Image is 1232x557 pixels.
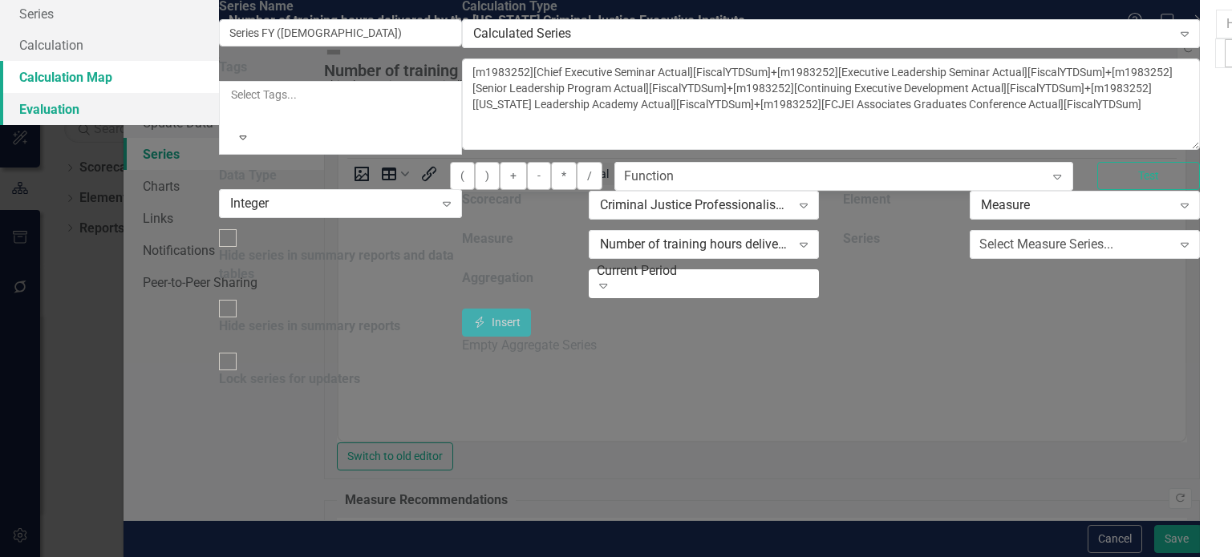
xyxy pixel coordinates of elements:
div: Empty Aggregate Series [462,337,1200,355]
div: Hide series in summary reports and data tables [219,247,462,284]
label: Measure [462,230,513,248]
textarea: [m1983252][Chief Executive Seminar Actual][FiscalYTDSum]+[m1983252][Executive Leadership Seminar ... [462,59,1200,150]
button: / [577,162,602,190]
button: Test [1097,162,1200,190]
label: Series [843,230,880,248]
div: Select Tags... [231,87,450,103]
div: Measure [981,196,1171,215]
div: Lock series for updaters [219,370,360,389]
button: Insert [462,309,531,337]
label: Aggregation [462,269,533,288]
label: Tags [219,59,462,77]
div: Select Measure Series... [979,236,1113,254]
div: Number of training hours delivered by the [US_STATE] Criminal Justice Executive Institute [600,236,790,254]
div: Hide series in summary reports [219,317,400,336]
button: - [527,162,551,190]
div: Calculated Series [473,25,1172,43]
button: ) [475,162,500,190]
button: ( [450,162,475,190]
div: Integer [230,195,434,213]
div: Current Period [597,262,821,281]
label: Scorecard [462,191,521,209]
label: Data Type [219,167,462,185]
div: Function [624,168,674,186]
label: Element [843,191,890,209]
button: + [500,162,527,190]
div: Criminal Justice Professionalism, Standards & Training Services [600,196,790,215]
input: Series Name [219,19,462,46]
